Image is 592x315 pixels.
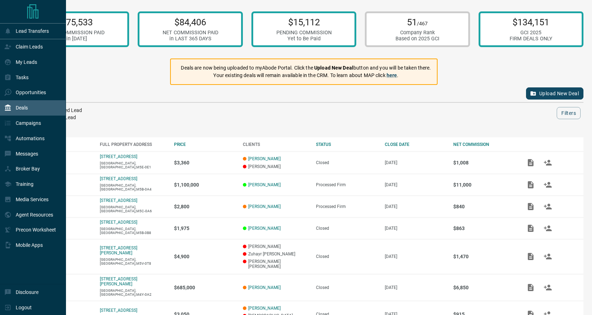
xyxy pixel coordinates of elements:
[100,308,137,313] a: [STREET_ADDRESS]
[522,225,539,230] span: Add / View Documents
[100,276,137,286] a: [STREET_ADDRESS][PERSON_NAME]
[522,254,539,259] span: Add / View Documents
[453,225,515,231] p: $863
[248,285,281,290] a: [PERSON_NAME]
[385,226,446,231] p: [DATE]
[100,161,167,169] p: [GEOGRAPHIC_DATA],[GEOGRAPHIC_DATA],M5E-0E1
[522,285,539,290] span: Add / View Documents
[387,72,397,78] a: here
[49,36,104,42] div: in [DATE]
[385,160,446,165] p: [DATE]
[385,204,446,209] p: [DATE]
[314,65,353,71] strong: Upload New Deal
[100,154,137,159] a: [STREET_ADDRESS]
[163,30,218,36] div: NET COMMISSION PAID
[522,204,539,209] span: Add / View Documents
[248,306,281,311] a: [PERSON_NAME]
[453,254,515,259] p: $1,470
[100,289,167,296] p: [GEOGRAPHIC_DATA],[GEOGRAPHIC_DATA],M4Y-0A2
[243,252,309,256] p: Zuhayr [PERSON_NAME]
[163,17,218,27] p: $84,406
[385,285,446,290] p: [DATE]
[385,142,446,147] div: CLOSE DATE
[395,17,439,27] p: 51
[248,156,281,161] a: [PERSON_NAME]
[316,226,377,231] div: Closed
[522,160,539,165] span: Add / View Documents
[453,160,515,166] p: $1,008
[557,107,581,119] button: Filters
[276,30,332,36] div: PENDING COMMISSION
[276,36,332,42] div: Yet to Be Paid
[316,254,377,259] div: Closed
[248,182,281,187] a: [PERSON_NAME]
[100,227,167,235] p: [GEOGRAPHIC_DATA],[GEOGRAPHIC_DATA],M5B-0B8
[100,245,137,255] a: [STREET_ADDRESS][PERSON_NAME]
[522,182,539,187] span: Add / View Documents
[316,142,377,147] div: STATUS
[539,160,556,165] span: Match Clients
[174,160,235,166] p: $3,360
[243,244,309,249] p: [PERSON_NAME]
[174,254,235,259] p: $4,900
[100,205,167,213] p: [GEOGRAPHIC_DATA],[GEOGRAPHIC_DATA],M5C-0A6
[316,160,377,165] div: Closed
[510,36,552,42] div: FIRM DEALS ONLY
[243,164,309,169] p: [PERSON_NAME]
[395,30,439,36] div: Company Rank
[316,285,377,290] div: Closed
[453,142,515,147] div: NET COMMISSION
[100,258,167,265] p: [GEOGRAPHIC_DATA],[GEOGRAPHIC_DATA],M5V-0T8
[181,64,431,72] p: Deals are now being uploaded to myAbode Portal. Click the button and you will be taken there.
[453,182,515,188] p: $11,000
[526,87,583,100] button: Upload New Deal
[385,182,446,187] p: [DATE]
[510,30,552,36] div: GCI 2025
[316,204,377,209] div: Processed Firm
[539,254,556,259] span: Match Clients
[174,182,235,188] p: $1,100,000
[539,225,556,230] span: Match Clients
[174,142,235,147] div: PRICE
[49,30,104,36] div: NET COMMISSION PAID
[243,142,309,147] div: CLIENTS
[510,17,552,27] p: $134,151
[181,72,431,79] p: Your existing deals will remain available in the CRM. To learn about MAP click .
[174,204,235,209] p: $2,800
[417,21,428,27] span: /467
[276,17,332,27] p: $15,112
[100,142,167,147] div: FULL PROPERTY ADDRESS
[316,182,377,187] div: Processed Firm
[539,285,556,290] span: Match Clients
[539,182,556,187] span: Match Clients
[174,225,235,231] p: $1,975
[163,36,218,42] div: in LAST 365 DAYS
[248,226,281,231] a: [PERSON_NAME]
[453,204,515,209] p: $840
[174,285,235,290] p: $685,000
[100,220,137,225] a: [STREET_ADDRESS]
[385,254,446,259] p: [DATE]
[100,176,137,181] a: [STREET_ADDRESS]
[49,17,104,27] p: $75,533
[453,285,515,290] p: $6,850
[100,183,167,191] p: [GEOGRAPHIC_DATA],[GEOGRAPHIC_DATA],M5B-0A4
[395,36,439,42] div: Based on 2025 GCI
[100,198,137,203] a: [STREET_ADDRESS]
[243,259,309,269] p: [PERSON_NAME] [PERSON_NAME]
[248,204,281,209] a: [PERSON_NAME]
[539,204,556,209] span: Match Clients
